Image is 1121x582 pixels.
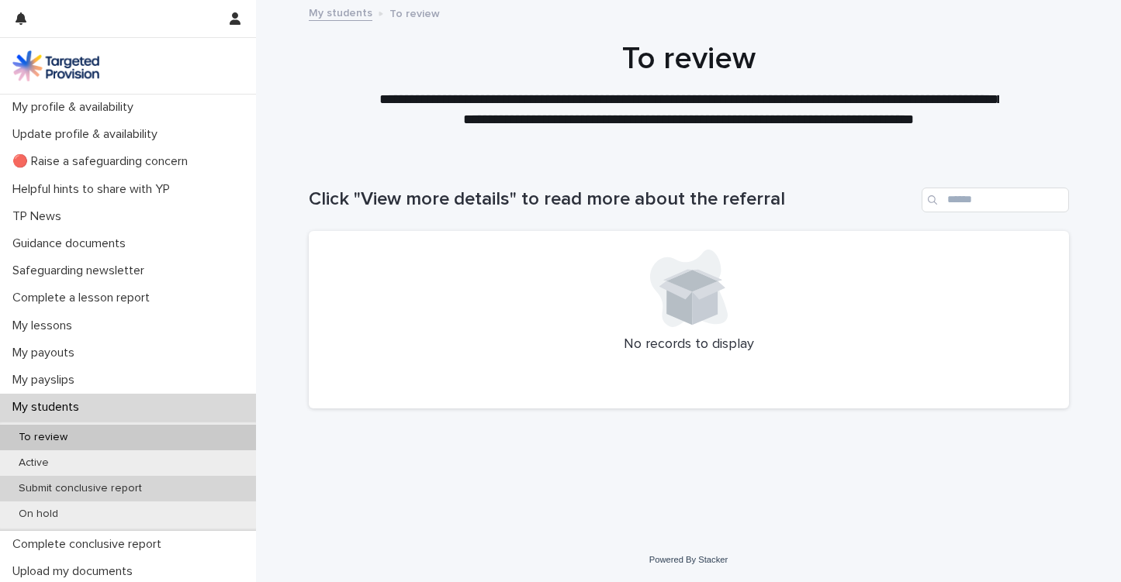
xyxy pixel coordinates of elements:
[389,4,440,21] p: To review
[6,127,170,142] p: Update profile & availability
[922,188,1069,212] input: Search
[6,291,162,305] p: Complete a lesson report
[6,373,87,387] p: My payslips
[6,400,92,415] p: My students
[6,319,85,333] p: My lessons
[6,182,182,197] p: Helpful hints to share with YP
[6,346,87,360] p: My payouts
[6,154,200,169] p: 🔴 Raise a safeguarding concern
[309,3,372,21] a: My students
[12,50,99,81] img: M5nRWzHhSzIhMunXDL62
[309,40,1069,77] h1: To review
[6,209,74,224] p: TP News
[6,482,154,495] p: Submit conclusive report
[6,537,174,552] p: Complete conclusive report
[6,263,157,278] p: Safeguarding newsletter
[6,564,145,579] p: Upload my documents
[327,336,1050,353] p: No records to display
[6,431,80,444] p: To review
[6,508,71,521] p: On hold
[649,555,728,564] a: Powered By Stacker
[6,100,146,115] p: My profile & availability
[309,188,915,211] h1: Click "View more details" to read more about the referral
[6,236,138,251] p: Guidance documents
[6,456,61,470] p: Active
